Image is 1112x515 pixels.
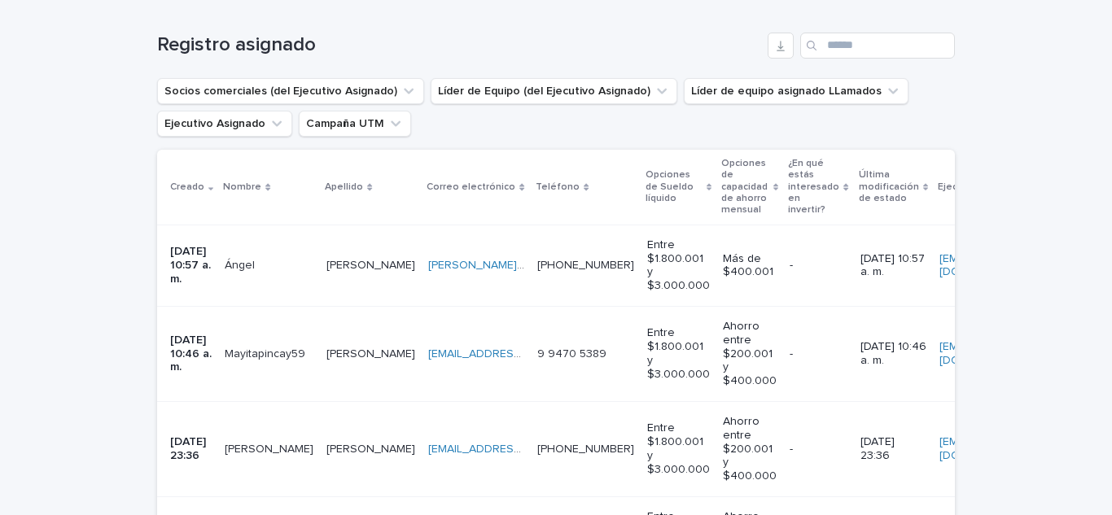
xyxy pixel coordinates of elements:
[223,182,261,192] font: Nombre
[938,182,1027,192] font: Ejecutivo Asignado
[170,182,204,192] font: Creado
[788,159,839,216] font: ¿En qué estás interesado en invertir?
[326,348,415,360] font: [PERSON_NAME]
[684,78,908,104] button: Líder de equipo asignado LLamados
[790,260,793,271] font: -
[647,327,710,379] font: Entre $1.800.001 y $3.000.000
[721,159,768,216] font: Opciones de capacidad de ahorro mensual
[431,78,677,104] button: Líder de Equipo (del Ejecutivo Asignado)
[537,260,634,271] a: [PHONE_NUMBER]
[225,348,305,360] font: Mayitapincay59
[170,436,209,461] font: [DATE] 23:36
[326,260,415,271] font: [PERSON_NAME]
[939,253,1035,278] font: [EMAIL_ADDRESS][DOMAIN_NAME]
[157,78,424,104] button: Socios comerciales (del Ejecutivo Asignado)
[225,443,313,455] font: [PERSON_NAME]
[790,348,793,360] font: -
[647,239,710,291] font: Entre $1.800.001 y $3.000.000
[157,35,316,55] font: Registro asignado
[646,170,694,203] font: Opciones de Sueldo líquido
[939,341,1035,366] font: [EMAIL_ADDRESS][DOMAIN_NAME]
[939,435,1035,463] a: [EMAIL_ADDRESS][DOMAIN_NAME]
[939,252,1035,280] a: [EMAIL_ADDRESS][DOMAIN_NAME]
[790,443,793,455] font: -
[225,260,255,271] font: Ángel
[537,443,634,455] a: [PHONE_NUMBER]
[428,348,612,360] a: [EMAIL_ADDRESS][DOMAIN_NAME]
[860,341,930,366] font: [DATE] 10:46 a. m.
[800,33,955,59] input: Buscar
[939,436,1035,461] font: [EMAIL_ADDRESS][DOMAIN_NAME]
[170,246,214,285] font: [DATE] 10:57 a. m.
[537,348,606,360] a: 9 9470 5389
[157,111,292,137] button: Ejecutivo Asignado
[939,340,1035,368] a: [EMAIL_ADDRESS][DOMAIN_NAME]
[536,182,580,192] font: Teléfono
[428,443,612,455] a: [EMAIL_ADDRESS][DOMAIN_NAME]
[325,182,363,192] font: Apellido
[299,111,411,137] button: Campaña UTM
[723,416,777,482] font: Ahorro entre $200.001 y $400.000
[647,422,710,474] font: Entre $1.800.001 y $3.000.000
[723,253,773,278] font: Más de $400.001
[326,443,415,455] font: [PERSON_NAME]
[859,170,919,203] font: Última modificación de estado
[860,253,928,278] font: [DATE] 10:57 a. m.
[170,334,215,373] font: [DATE] 10:46 a. m.
[428,260,735,271] a: [PERSON_NAME][EMAIL_ADDRESS][DATE][DOMAIN_NAME]
[427,182,515,192] font: Correo electrónico
[860,436,898,461] font: [DATE] 23:36
[723,321,777,386] font: Ahorro entre $200.001 y $400.000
